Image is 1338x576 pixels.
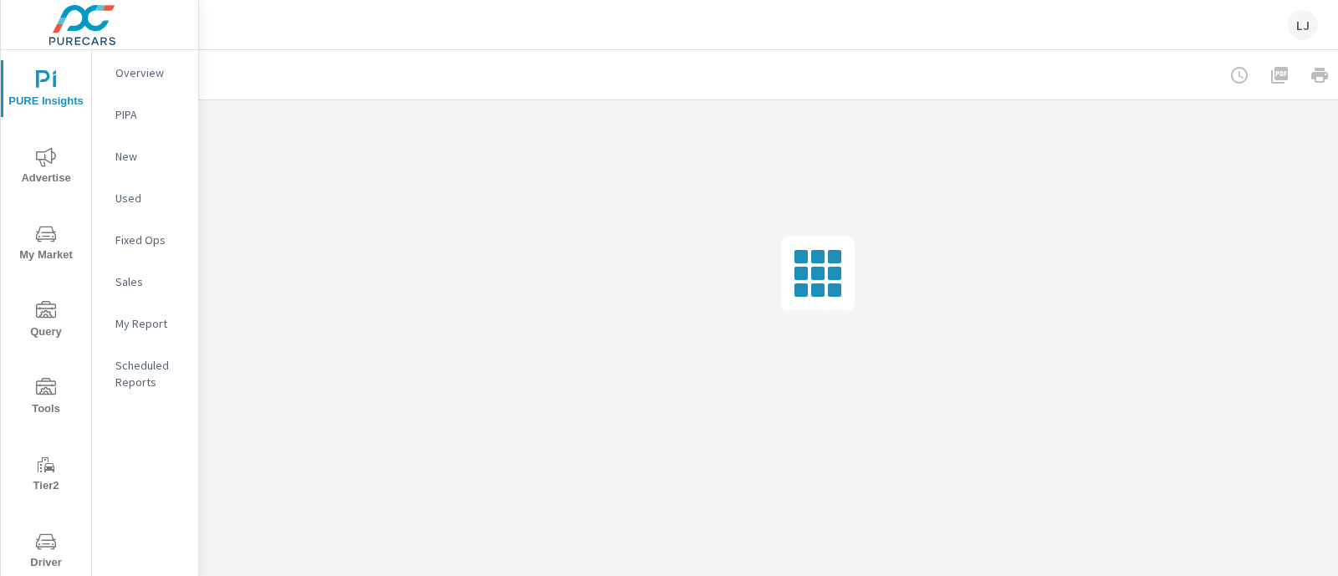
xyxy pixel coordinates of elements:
[115,106,185,123] p: PIPA
[92,144,198,169] div: New
[115,190,185,206] p: Used
[6,378,86,419] span: Tools
[6,301,86,342] span: Query
[115,64,185,81] p: Overview
[115,273,185,290] p: Sales
[92,227,198,252] div: Fixed Ops
[6,455,86,496] span: Tier2
[6,70,86,111] span: PURE Insights
[92,186,198,211] div: Used
[92,102,198,127] div: PIPA
[92,353,198,395] div: Scheduled Reports
[6,532,86,573] span: Driver
[92,311,198,336] div: My Report
[115,232,185,248] p: Fixed Ops
[92,269,198,294] div: Sales
[1288,10,1318,40] div: LJ
[115,357,185,390] p: Scheduled Reports
[115,148,185,165] p: New
[115,315,185,332] p: My Report
[6,224,86,265] span: My Market
[92,60,198,85] div: Overview
[6,147,86,188] span: Advertise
